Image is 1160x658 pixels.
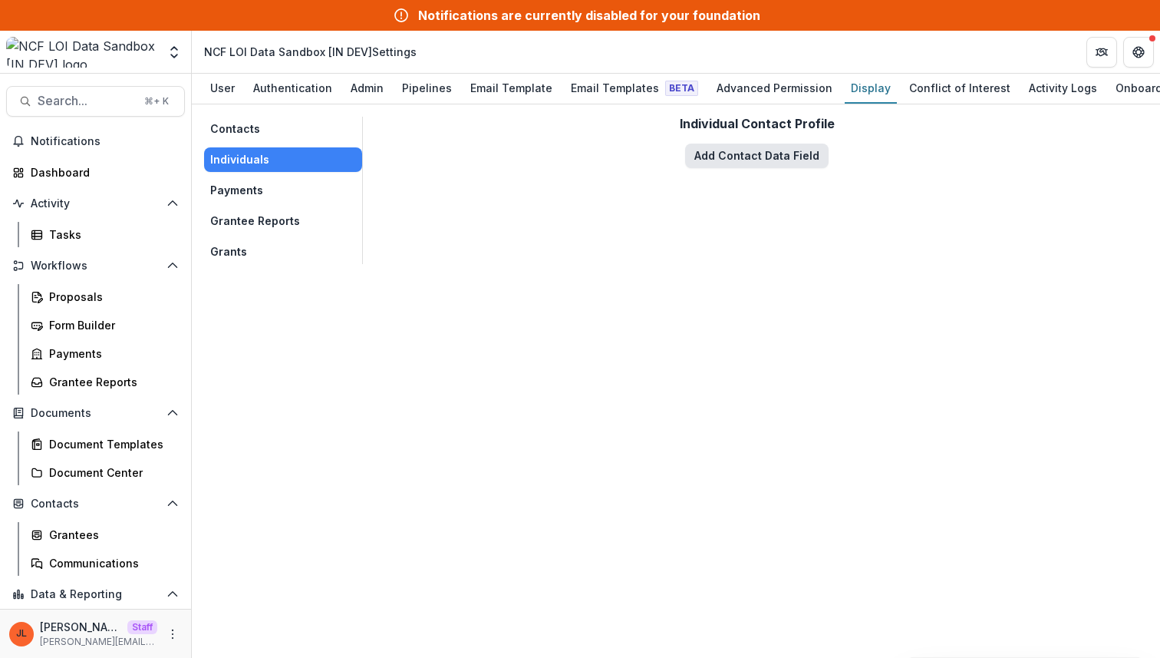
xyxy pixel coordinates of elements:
[6,160,185,185] a: Dashboard
[247,74,338,104] a: Authentication
[344,77,390,99] div: Admin
[204,44,417,60] div: NCF LOI Data Sandbox [IN DEV] Settings
[396,77,458,99] div: Pipelines
[49,346,173,362] div: Payments
[127,620,157,634] p: Staff
[25,432,185,457] a: Document Templates
[6,582,185,607] button: Open Data & Reporting
[247,77,338,99] div: Authentication
[49,527,173,543] div: Grantees
[710,74,839,104] a: Advanced Permission
[163,37,185,68] button: Open entity switcher
[25,460,185,485] a: Document Center
[6,86,185,117] button: Search...
[141,93,172,110] div: ⌘ + K
[40,619,121,635] p: [PERSON_NAME]
[198,41,423,63] nav: breadcrumb
[710,77,839,99] div: Advanced Permission
[344,74,390,104] a: Admin
[685,144,829,168] button: Add Contact Data Field
[25,312,185,338] a: Form Builder
[204,209,362,233] button: Grantee Reports
[25,551,185,576] a: Communications
[49,289,173,305] div: Proposals
[565,74,704,104] a: Email Templates Beta
[31,498,160,511] span: Contacts
[1086,37,1117,68] button: Partners
[464,74,559,104] a: Email Template
[31,197,160,210] span: Activity
[6,37,157,68] img: NCF LOI Data Sandbox [IN DEV] logo
[1023,77,1103,99] div: Activity Logs
[25,369,185,395] a: Grantee Reports
[903,74,1017,104] a: Conflict of Interest
[204,117,362,141] button: Contacts
[1123,37,1154,68] button: Get Help
[1023,74,1103,104] a: Activity Logs
[31,260,160,273] span: Workflows
[418,6,760,25] div: Notifications are currently disabled for your foundation
[396,74,458,104] a: Pipelines
[6,191,185,216] button: Open Activity
[6,129,185,154] button: Notifications
[38,94,135,108] span: Search...
[565,77,704,99] div: Email Templates
[40,635,157,649] p: [PERSON_NAME][EMAIL_ADDRESS][DOMAIN_NAME]
[464,77,559,99] div: Email Template
[25,222,185,247] a: Tasks
[204,178,362,203] button: Payments
[49,436,173,452] div: Document Templates
[16,629,27,639] div: Jeanne Locker
[31,135,179,148] span: Notifications
[25,284,185,309] a: Proposals
[204,240,362,264] button: Grants
[49,226,173,243] div: Tasks
[49,374,173,390] div: Grantee Reports
[6,491,185,516] button: Open Contacts
[204,77,241,99] div: User
[204,147,362,172] button: Individuals
[49,465,173,481] div: Document Center
[6,401,185,425] button: Open Documents
[25,522,185,547] a: Grantees
[6,253,185,278] button: Open Workflows
[163,625,182,643] button: More
[31,407,160,420] span: Documents
[31,588,160,601] span: Data & Reporting
[204,74,241,104] a: User
[680,117,835,131] h2: Individual Contact Profile
[25,341,185,366] a: Payments
[845,74,897,104] a: Display
[845,77,897,99] div: Display
[49,317,173,333] div: Form Builder
[903,77,1017,99] div: Conflict of Interest
[665,81,698,96] span: Beta
[31,164,173,180] div: Dashboard
[49,555,173,571] div: Communications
